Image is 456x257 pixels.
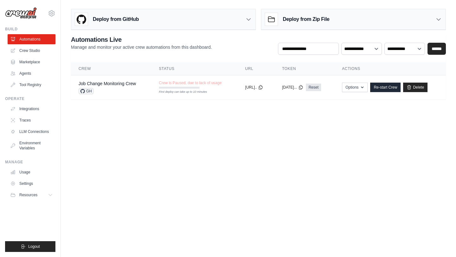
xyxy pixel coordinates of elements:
[79,88,94,94] span: GH
[151,62,237,75] th: Status
[8,57,55,67] a: Marketplace
[5,241,55,252] button: Logout
[403,83,427,92] a: Delete
[370,83,401,92] a: Re-start Crew
[282,85,304,90] button: [DATE]...
[8,167,55,177] a: Usage
[306,84,321,91] a: Reset
[8,46,55,56] a: Crew Studio
[75,13,88,26] img: GitHub Logo
[5,27,55,32] div: Build
[8,34,55,44] a: Automations
[8,127,55,137] a: LLM Connections
[8,104,55,114] a: Integrations
[5,7,37,19] img: Logo
[8,179,55,189] a: Settings
[275,62,334,75] th: Token
[8,80,55,90] a: Tool Registry
[8,115,55,125] a: Traces
[28,244,40,249] span: Logout
[8,190,55,200] button: Resources
[283,16,329,23] h3: Deploy from Zip File
[159,80,222,85] span: Crew is Paused, due to lack of usage
[71,44,212,50] p: Manage and monitor your active crew automations from this dashboard.
[8,68,55,78] a: Agents
[334,62,446,75] th: Actions
[71,35,212,44] h2: Automations Live
[19,192,37,197] span: Resources
[71,62,151,75] th: Crew
[342,83,368,92] button: Options
[159,90,199,94] div: First deploy can take up to 10 minutes
[5,160,55,165] div: Manage
[237,62,275,75] th: URL
[5,96,55,101] div: Operate
[8,138,55,153] a: Environment Variables
[93,16,139,23] h3: Deploy from GitHub
[79,81,136,86] a: Job Change Monitoring Crew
